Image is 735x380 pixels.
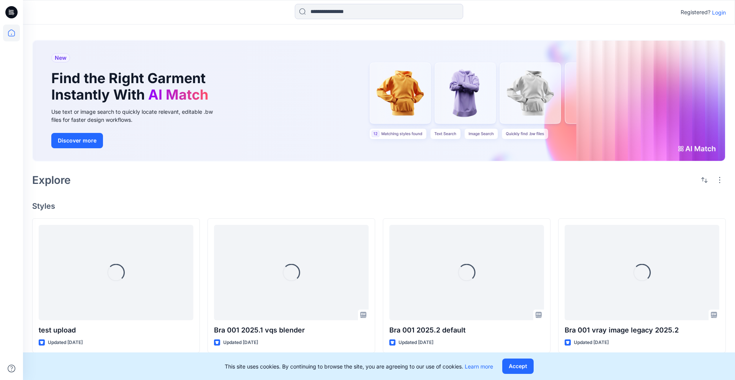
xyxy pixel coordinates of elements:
[39,325,193,336] p: test upload
[48,339,83,347] p: Updated [DATE]
[51,70,212,103] h1: Find the Right Garment Instantly With
[148,86,208,103] span: AI Match
[51,133,103,148] button: Discover more
[32,174,71,186] h2: Explore
[712,8,726,16] p: Login
[574,339,609,347] p: Updated [DATE]
[223,339,258,347] p: Updated [DATE]
[465,363,493,370] a: Learn more
[55,53,67,62] span: New
[51,108,224,124] div: Use text or image search to quickly locate relevant, editable .bw files for faster design workflows.
[681,8,710,17] p: Registered?
[32,201,726,211] h4: Styles
[225,362,493,370] p: This site uses cookies. By continuing to browse the site, you are agreeing to our use of cookies.
[399,339,433,347] p: Updated [DATE]
[214,325,369,336] p: Bra 001 2025.1 vqs blender
[565,325,719,336] p: Bra 001 vray image legacy 2025.2
[389,325,544,336] p: Bra 001 2025.2 default
[502,359,534,374] button: Accept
